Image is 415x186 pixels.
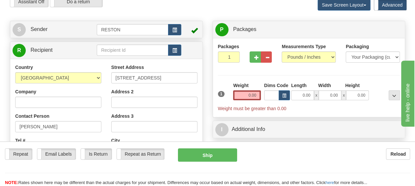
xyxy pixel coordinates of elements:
input: Sender Id [97,24,168,35]
label: Weight [233,82,248,89]
label: Contact Person [15,113,49,119]
label: Street Address [111,64,144,71]
a: P Packages [215,23,403,36]
label: Length [291,82,307,89]
label: Country [15,64,33,71]
a: here [326,180,334,185]
span: Packages [233,26,256,32]
label: Company [15,88,36,95]
span: R [13,44,26,57]
label: Repeat [5,149,32,159]
span: x [314,90,319,100]
label: Height [345,82,360,89]
span: NOTE: [5,180,18,185]
div: ... [389,90,400,100]
label: Repeat as Return [117,149,164,159]
span: Weight must be greater than 0.00 [218,106,287,111]
label: Tel # [15,137,25,144]
span: I [215,123,228,136]
div: live help - online [5,4,61,12]
label: City [111,137,120,144]
button: Ship [178,148,237,162]
a: R Recipient [13,44,87,57]
span: x [341,90,346,100]
label: Packaging [346,43,369,50]
button: Reload [386,148,410,160]
label: Email Labels [37,149,76,159]
label: Measurements Type [282,43,326,50]
label: Is Return [81,149,112,159]
label: Dims Code [264,82,288,89]
input: Enter a location [111,72,197,83]
a: IAdditional Info [215,123,403,136]
label: Address 2 [111,88,134,95]
label: Address 3 [111,113,134,119]
label: Packages [218,43,239,50]
span: P [215,23,228,36]
b: Reload [390,151,406,157]
label: Width [318,82,331,89]
span: 1 [218,91,225,97]
iframe: chat widget [400,59,414,127]
span: S [13,23,26,36]
span: Recipient [30,47,52,53]
input: Recipient Id [97,45,168,56]
a: S Sender [13,23,97,36]
span: Sender [30,26,48,32]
